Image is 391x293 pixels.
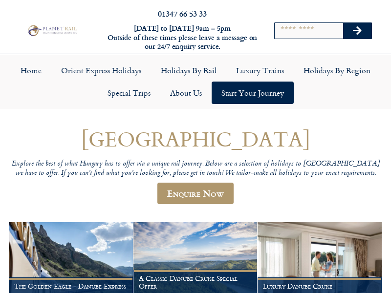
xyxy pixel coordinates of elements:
h1: Luxury Danube Cruise [263,282,376,290]
p: Explore the best of what Hungary has to offer via a unique rail journey. Below are a selection of... [9,160,382,178]
a: Start your Journey [212,82,294,104]
img: Planet Rail Train Holidays Logo [26,24,78,37]
a: Luxury Trains [226,59,294,82]
button: Search [343,23,371,39]
nav: Menu [5,59,386,104]
a: Enquire Now [157,183,234,204]
a: About Us [160,82,212,104]
h6: [DATE] to [DATE] 9am – 5pm Outside of these times please leave a message on our 24/7 enquiry serv... [107,24,258,51]
h1: The Golden Eagle - Danube Express [14,282,128,290]
a: Special Trips [98,82,160,104]
a: Holidays by Rail [151,59,226,82]
a: Holidays by Region [294,59,380,82]
a: 01347 66 53 33 [158,8,207,19]
a: Home [11,59,51,82]
a: Orient Express Holidays [51,59,151,82]
h1: A Classic Danube Cruise Special Offer [139,274,252,290]
h1: [GEOGRAPHIC_DATA] [9,127,382,150]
